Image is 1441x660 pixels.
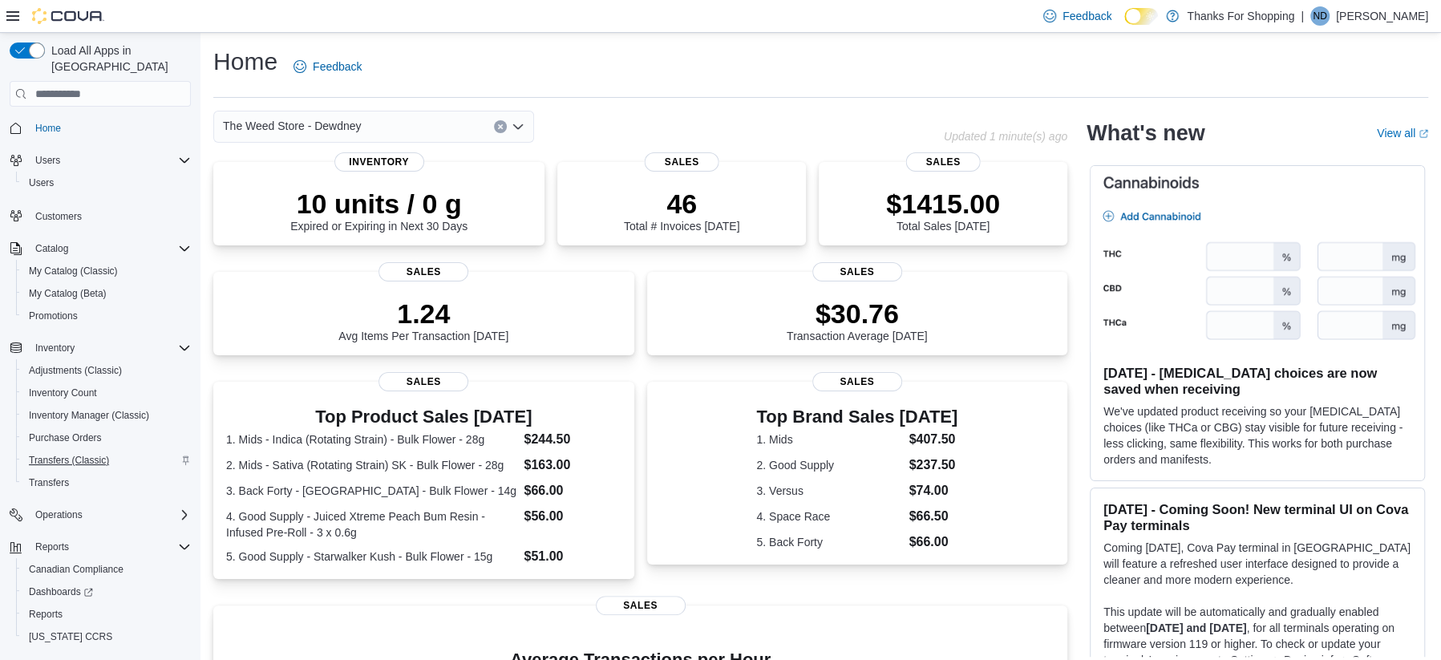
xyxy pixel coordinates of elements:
[226,431,517,447] dt: 1. Mids - Indica (Rotating Strain) - Bulk Flower - 28g
[16,626,197,648] button: [US_STATE] CCRS
[22,473,75,492] a: Transfers
[213,46,277,78] h1: Home
[22,306,191,326] span: Promotions
[290,188,468,220] p: 10 units / 0 g
[1124,25,1125,26] span: Dark Mode
[35,242,68,255] span: Catalog
[1313,6,1326,26] span: ND
[22,284,191,303] span: My Catalog (Beta)
[16,282,197,305] button: My Catalog (Beta)
[29,608,63,621] span: Reports
[29,563,123,576] span: Canadian Compliance
[909,430,957,449] dd: $407.50
[512,120,524,133] button: Open list of options
[787,298,928,342] div: Transaction Average [DATE]
[3,204,197,227] button: Customers
[226,407,621,427] h3: Top Product Sales [DATE]
[787,298,928,330] p: $30.76
[29,537,191,557] span: Reports
[29,205,191,225] span: Customers
[226,457,517,473] dt: 2. Mids - Sativa (Rotating Strain) SK - Bulk Flower - 28g
[1124,8,1158,25] input: Dark Mode
[32,8,104,24] img: Cova
[22,473,191,492] span: Transfers
[756,534,902,550] dt: 5. Back Forty
[22,383,103,403] a: Inventory Count
[29,409,149,422] span: Inventory Manager (Classic)
[3,536,197,558] button: Reports
[29,387,97,399] span: Inventory Count
[334,152,424,172] span: Inventory
[3,504,197,526] button: Operations
[313,59,362,75] span: Feedback
[29,118,191,138] span: Home
[22,627,119,646] a: [US_STATE] CCRS
[16,449,197,472] button: Transfers (Classic)
[16,404,197,427] button: Inventory Manager (Classic)
[596,596,686,615] span: Sales
[22,582,99,601] a: Dashboards
[524,456,621,475] dd: $163.00
[3,116,197,140] button: Home
[226,549,517,565] dt: 5. Good Supply - Starwalker Kush - Bulk Flower - 15g
[756,483,902,499] dt: 3. Versus
[22,261,124,281] a: My Catalog (Classic)
[494,120,507,133] button: Clear input
[29,585,93,598] span: Dashboards
[16,558,197,581] button: Canadian Compliance
[22,627,191,646] span: Washington CCRS
[29,630,112,643] span: [US_STATE] CCRS
[35,508,83,521] span: Operations
[624,188,739,220] p: 46
[287,51,368,83] a: Feedback
[16,581,197,603] a: Dashboards
[16,172,197,194] button: Users
[812,262,902,281] span: Sales
[29,287,107,300] span: My Catalog (Beta)
[378,372,468,391] span: Sales
[22,560,191,579] span: Canadian Compliance
[22,560,130,579] a: Canadian Compliance
[29,119,67,138] a: Home
[1063,8,1111,24] span: Feedback
[22,306,84,326] a: Promotions
[22,361,191,380] span: Adjustments (Classic)
[22,605,69,624] a: Reports
[645,152,719,172] span: Sales
[29,239,75,258] button: Catalog
[35,210,82,223] span: Customers
[29,265,118,277] span: My Catalog (Classic)
[35,122,61,135] span: Home
[624,188,739,233] div: Total # Invoices [DATE]
[22,428,191,447] span: Purchase Orders
[226,508,517,541] dt: 4. Good Supply - Juiced Xtreme Peach Bum Resin - Infused Pre-Roll - 3 x 0.6g
[29,364,122,377] span: Adjustments (Classic)
[886,188,1000,220] p: $1415.00
[22,284,113,303] a: My Catalog (Beta)
[16,427,197,449] button: Purchase Orders
[16,472,197,494] button: Transfers
[16,603,197,626] button: Reports
[29,310,78,322] span: Promotions
[22,406,191,425] span: Inventory Manager (Classic)
[338,298,508,330] p: 1.24
[909,456,957,475] dd: $237.50
[886,188,1000,233] div: Total Sales [DATE]
[35,342,75,354] span: Inventory
[909,532,957,552] dd: $66.00
[29,176,54,189] span: Users
[524,430,621,449] dd: $244.50
[29,505,89,524] button: Operations
[223,116,362,136] span: The Weed Store - Dewdney
[29,454,109,467] span: Transfers (Classic)
[29,151,67,170] button: Users
[1103,403,1411,468] p: We've updated product receiving so your [MEDICAL_DATA] choices (like THCa or CBG) stay visible fo...
[1187,6,1294,26] p: Thanks For Shopping
[524,481,621,500] dd: $66.00
[29,505,191,524] span: Operations
[22,451,191,470] span: Transfers (Classic)
[1146,622,1246,634] strong: [DATE] and [DATE]
[944,130,1067,143] p: Updated 1 minute(s) ago
[756,508,902,524] dt: 4. Space Race
[29,207,88,226] a: Customers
